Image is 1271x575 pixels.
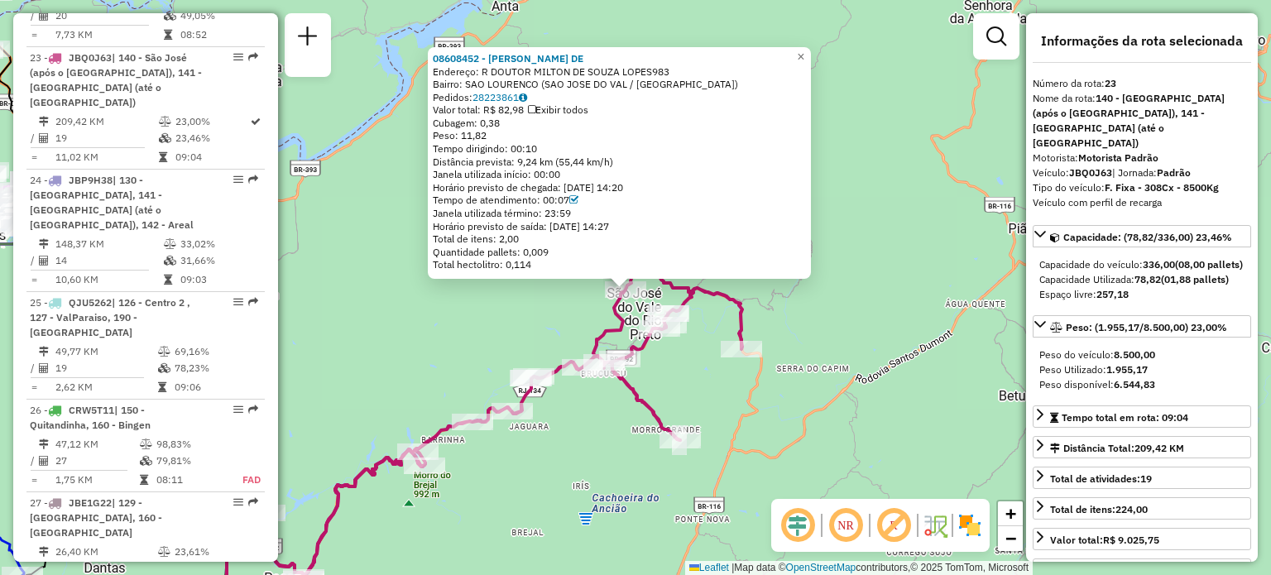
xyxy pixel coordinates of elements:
[30,271,38,288] td: =
[1157,166,1191,179] strong: Padrão
[528,103,588,116] span: Exibir todos
[30,51,202,108] span: 23 -
[174,544,257,560] td: 23,61%
[786,562,856,573] a: OpenStreetMap
[158,382,166,392] i: Tempo total em rota
[233,52,243,62] em: Opções
[248,52,258,62] em: Rota exportada
[55,343,157,360] td: 49,77 KM
[39,11,49,21] i: Total de Atividades
[55,236,163,252] td: 148,37 KM
[1039,257,1245,272] div: Capacidade do veículo:
[433,52,583,65] a: 08608452 - [PERSON_NAME] DE
[1033,195,1251,210] div: Veículo com perfil de recarga
[55,544,157,560] td: 26,40 KM
[685,561,1033,575] div: Map data © contributors,© 2025 TomTom, Microsoft
[55,453,139,469] td: 27
[248,405,258,414] em: Rota exportada
[164,239,176,249] i: % de utilização do peso
[1033,405,1251,428] a: Tempo total em rota: 09:04
[874,506,914,545] span: Exibir rótulo
[519,93,527,103] i: Observações
[233,497,243,507] em: Opções
[1114,378,1155,391] strong: 6.544,83
[1033,76,1251,91] div: Número da rota:
[69,51,112,64] span: JBQ0J63
[433,65,806,78] div: Endereço: R DOUTOR MILTON DE SOUZA LOPES983
[164,11,176,21] i: % de utilização da cubagem
[1062,411,1188,424] span: Tempo total em rota: 09:04
[30,404,151,431] span: 26 -
[1175,258,1243,271] strong: (08,00 pallets)
[39,239,49,249] i: Distância Total
[1033,91,1251,151] div: Nome da rota:
[1106,363,1148,376] strong: 1.955,17
[39,547,49,557] i: Distância Total
[1033,225,1251,247] a: Capacidade: (78,82/336,00) 23,46%
[1115,503,1148,515] strong: 224,00
[1033,528,1251,550] a: Valor total:R$ 9.025,75
[175,130,249,146] td: 23,46%
[233,175,243,184] em: Opções
[30,296,190,338] span: 25 -
[180,271,258,288] td: 09:03
[433,258,806,271] div: Total hectolitro: 0,114
[30,174,194,231] span: | 130 - [GEOGRAPHIC_DATA], 141 - [GEOGRAPHIC_DATA] (até o [GEOGRAPHIC_DATA]), 142 - Areal
[433,117,500,129] span: Cubagem: 0,38
[159,133,171,143] i: % de utilização da cubagem
[1050,533,1159,548] div: Valor total:
[164,275,172,285] i: Tempo total em rota
[826,506,866,545] span: Ocultar NR
[1039,287,1245,302] div: Espaço livre:
[30,496,162,539] span: 27 -
[1140,472,1152,485] strong: 19
[158,363,170,373] i: % de utilização da cubagem
[180,7,258,24] td: 49,05%
[1033,165,1251,180] div: Veículo:
[1103,534,1159,546] strong: R$ 9.025,75
[433,232,806,246] div: Total de itens: 2,00
[55,436,139,453] td: 47,12 KM
[1050,472,1152,485] span: Total de atividades:
[10,171,51,188] div: Atividade não roteirizada - WALCIR ALVES BASTOS
[164,30,172,40] i: Tempo total em rota
[1096,288,1129,300] strong: 257,18
[55,252,163,269] td: 14
[998,526,1023,551] a: Zoom out
[55,360,157,376] td: 19
[791,47,811,67] a: Close popup
[1066,321,1227,333] span: Peso: (1.955,17/8.500,00) 23,00%
[69,174,113,186] span: JBP9H38
[1161,273,1229,285] strong: (01,88 pallets)
[39,363,49,373] i: Total de Atividades
[55,26,163,43] td: 7,73 KM
[1114,348,1155,361] strong: 8.500,00
[248,497,258,507] em: Rota exportada
[30,252,38,269] td: /
[251,117,261,127] i: Rota otimizada
[1105,181,1219,194] strong: F. Fixa - 308Cx - 8500Kg
[1033,497,1251,520] a: Total de itens:224,00
[433,220,806,233] div: Horário previsto de saída: [DATE] 14:27
[1039,362,1245,377] div: Peso Utilizado:
[158,347,170,357] i: % de utilização do peso
[55,113,158,130] td: 209,42 KM
[30,360,38,376] td: /
[1039,348,1155,361] span: Peso do veículo:
[433,103,806,117] div: Valor total: R$ 82,98
[30,26,38,43] td: =
[233,297,243,307] em: Opções
[39,456,49,466] i: Total de Atividades
[797,50,804,64] span: ×
[175,113,249,130] td: 23,00%
[433,142,806,156] div: Tempo dirigindo: 00:10
[159,152,167,162] i: Tempo total em rota
[140,475,148,485] i: Tempo total em rota
[569,194,578,206] a: Com service time
[180,252,258,269] td: 31,66%
[433,91,806,104] div: Pedidos:
[55,130,158,146] td: 19
[1033,467,1251,489] a: Total de atividades:19
[1143,258,1175,271] strong: 336,00
[156,453,224,469] td: 79,81%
